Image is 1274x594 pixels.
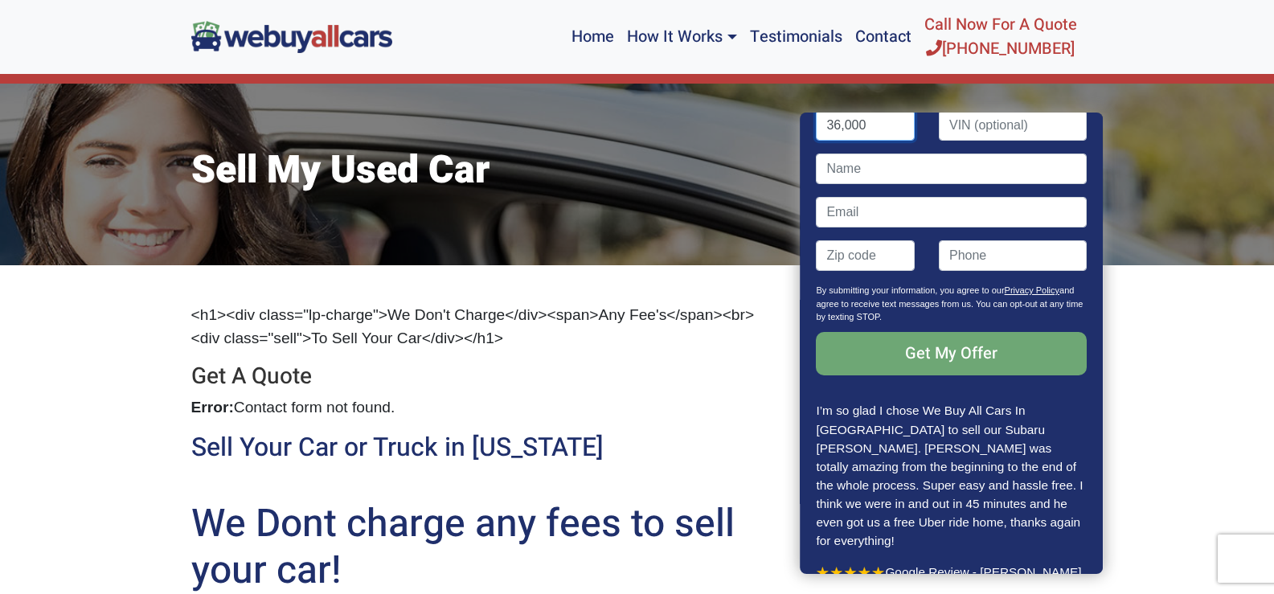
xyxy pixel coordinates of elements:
input: Name [817,154,1087,184]
h2: We Dont charge any fees to sell your car! [191,502,778,594]
input: Email [817,197,1087,227]
p: <h1><div class="lp-charge">We Don't Charge</div><span>Any Fee's</span><br><div class="sell">To Se... [191,304,778,350]
img: We Buy All Cars in NJ logo [191,21,392,52]
strong: Error: [191,399,234,416]
input: VIN (optional) [939,110,1087,141]
a: Contact [849,6,918,68]
a: How It Works [621,6,743,68]
h1: Sell My Used Car [191,148,778,195]
input: Mileage [817,110,916,141]
h3: Get A Quote [191,363,778,391]
a: Home [565,6,621,68]
a: Testimonials [744,6,849,68]
h2: Sell Your Car or Truck in [US_STATE] [191,432,778,463]
input: Get My Offer [817,332,1087,375]
a: Privacy Policy [1005,285,1059,295]
p: Google Review - [PERSON_NAME] [817,563,1087,581]
input: Phone [939,240,1087,271]
input: Zip code [817,240,916,271]
a: Call Now For A Quote[PHONE_NUMBER] [918,6,1084,68]
p: Contact form not found. [191,396,778,420]
p: I’m so glad I chose We Buy All Cars In [GEOGRAPHIC_DATA] to sell our Subaru [PERSON_NAME]. [PERSO... [817,401,1087,549]
p: By submitting your information, you agree to our and agree to receive text messages from us. You ... [817,284,1087,332]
